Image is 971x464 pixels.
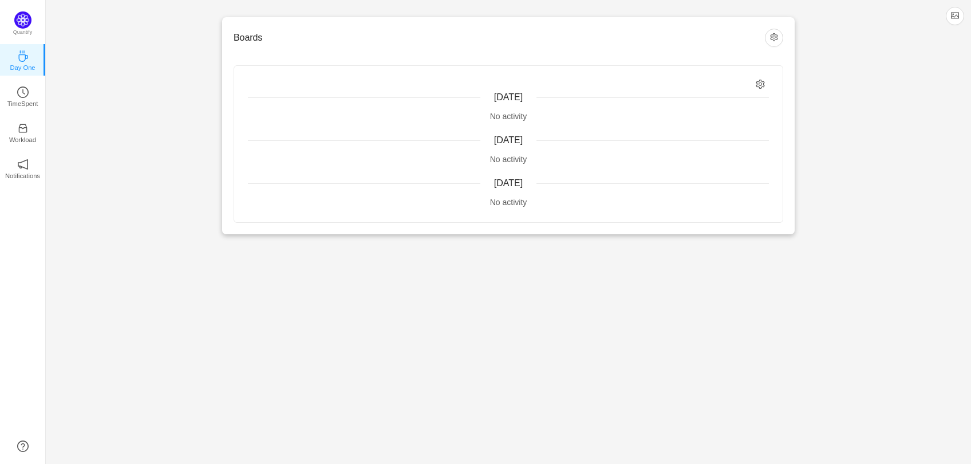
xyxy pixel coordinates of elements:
span: [DATE] [494,178,523,188]
button: icon: setting [765,29,783,47]
a: icon: clock-circleTimeSpent [17,90,29,101]
button: icon: picture [946,7,964,25]
a: icon: notificationNotifications [17,162,29,174]
a: icon: coffeeDay One [17,54,29,65]
h3: Boards [234,32,765,44]
i: icon: notification [17,159,29,170]
div: No activity [248,154,769,166]
div: No activity [248,111,769,123]
a: icon: question-circle [17,441,29,452]
i: icon: coffee [17,50,29,62]
i: icon: clock-circle [17,86,29,98]
div: No activity [248,196,769,209]
i: icon: inbox [17,123,29,134]
span: [DATE] [494,92,523,102]
p: Quantify [13,29,33,37]
span: [DATE] [494,135,523,145]
p: Workload [9,135,36,145]
img: Quantify [14,11,31,29]
p: Notifications [5,171,40,181]
p: TimeSpent [7,99,38,109]
p: Day One [10,62,35,73]
a: icon: inboxWorkload [17,126,29,137]
i: icon: setting [756,80,765,89]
